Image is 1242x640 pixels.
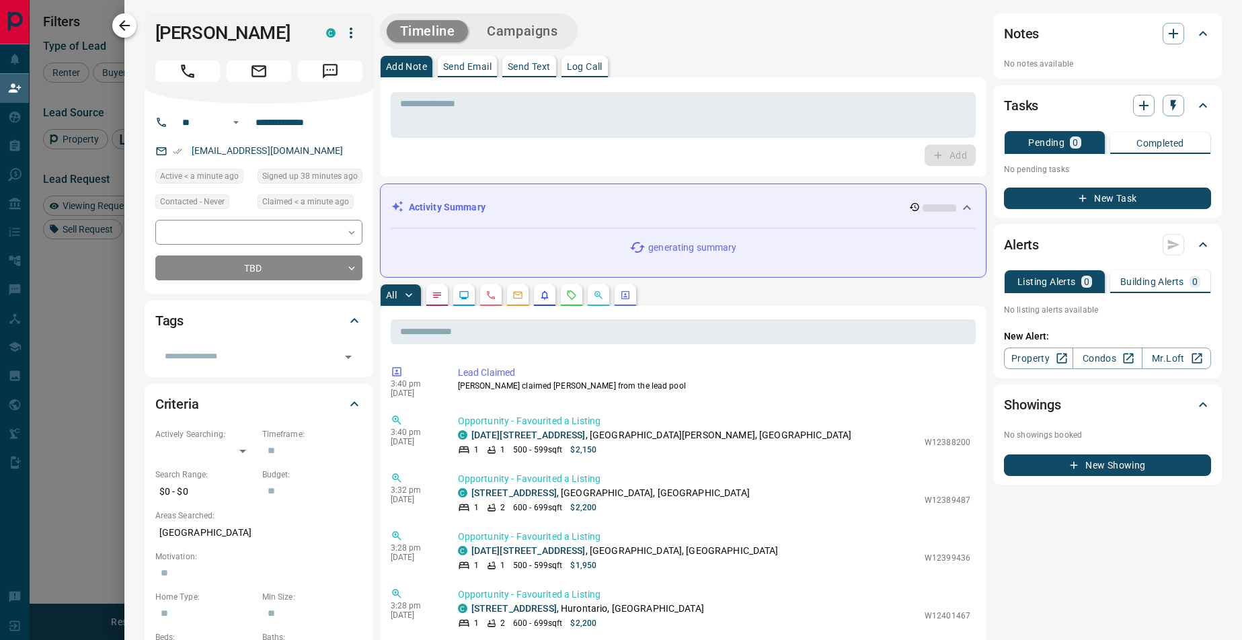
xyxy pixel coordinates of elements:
p: W12399436 [925,552,970,564]
button: Open [228,114,244,130]
div: Tasks [1004,89,1211,122]
span: Message [298,61,362,82]
p: No notes available [1004,58,1211,70]
svg: Listing Alerts [539,290,550,301]
p: 3:40 pm [391,428,438,437]
p: Timeframe: [262,428,362,440]
p: 1 [500,559,505,571]
svg: Notes [432,290,442,301]
p: Actively Searching: [155,428,256,440]
p: Motivation: [155,551,362,563]
p: 600 - 699 sqft [513,502,562,514]
span: Call [155,61,220,82]
p: 1 [500,444,505,456]
p: W12389487 [925,494,970,506]
p: Search Range: [155,469,256,481]
p: Lead Claimed [458,366,970,380]
h2: Alerts [1004,234,1039,255]
p: 1 [474,502,479,514]
a: [STREET_ADDRESS] [471,487,557,498]
a: Condos [1073,348,1142,369]
p: 500 - 599 sqft [513,559,562,571]
svg: Lead Browsing Activity [459,290,469,301]
p: Budget: [262,469,362,481]
h2: Criteria [155,393,199,415]
p: , Hurontario, [GEOGRAPHIC_DATA] [471,602,704,616]
p: Log Call [567,62,603,71]
p: , [GEOGRAPHIC_DATA], [GEOGRAPHIC_DATA] [471,486,750,500]
p: 3:28 pm [391,543,438,553]
p: [GEOGRAPHIC_DATA] [155,522,362,544]
p: No pending tasks [1004,159,1211,179]
button: Open [339,348,358,366]
button: Timeline [387,20,469,42]
a: Mr.Loft [1142,348,1211,369]
span: Contacted - Never [160,195,225,208]
p: W12401467 [925,610,970,622]
div: Alerts [1004,229,1211,261]
p: Areas Searched: [155,510,362,522]
h2: Tags [155,310,184,331]
p: , [GEOGRAPHIC_DATA][PERSON_NAME], [GEOGRAPHIC_DATA] [471,428,852,442]
p: [DATE] [391,389,438,398]
p: $2,200 [570,502,596,514]
p: Send Email [443,62,492,71]
p: 3:28 pm [391,601,438,610]
div: condos.ca [458,604,467,613]
p: [PERSON_NAME] claimed [PERSON_NAME] from the lead pool [458,380,970,392]
a: [DATE][STREET_ADDRESS] [471,545,586,556]
div: Activity Summary [391,195,975,220]
p: [DATE] [391,553,438,562]
h2: Showings [1004,394,1061,415]
p: $2,150 [570,444,596,456]
p: $2,200 [570,617,596,629]
p: No listing alerts available [1004,304,1211,316]
p: 2 [500,502,505,514]
h1: [PERSON_NAME] [155,22,306,44]
p: Listing Alerts [1017,277,1076,286]
p: generating summary [648,241,736,255]
p: 600 - 699 sqft [513,617,562,629]
div: condos.ca [458,430,467,440]
span: Signed up 38 minutes ago [262,169,358,183]
div: Criteria [155,388,362,420]
svg: Calls [486,290,496,301]
p: $0 - $0 [155,481,256,503]
p: 0 [1073,138,1078,147]
div: Showings [1004,389,1211,421]
h2: Notes [1004,23,1039,44]
div: condos.ca [458,488,467,497]
div: Sun Sep 14 2025 [155,169,251,188]
svg: Requests [566,290,577,301]
div: condos.ca [458,546,467,555]
p: 0 [1192,277,1198,286]
p: 3:32 pm [391,485,438,495]
p: Pending [1028,138,1064,147]
p: 2 [500,617,505,629]
p: Activity Summary [409,200,486,214]
div: TBD [155,255,362,280]
p: Send Text [508,62,551,71]
p: All [386,290,397,300]
p: $1,950 [570,559,596,571]
div: Notes [1004,17,1211,50]
svg: Email Verified [173,147,182,156]
p: Opportunity - Favourited a Listing [458,472,970,486]
p: Add Note [386,62,427,71]
p: Home Type: [155,591,256,603]
div: Tags [155,305,362,337]
span: Email [227,61,291,82]
p: 1 [474,444,479,456]
div: condos.ca [326,28,336,38]
a: [DATE][STREET_ADDRESS] [471,430,586,440]
svg: Opportunities [593,290,604,301]
svg: Emails [512,290,523,301]
button: New Showing [1004,454,1211,476]
p: 3:40 pm [391,379,438,389]
p: [DATE] [391,437,438,446]
p: Building Alerts [1120,277,1184,286]
span: Active < a minute ago [160,169,239,183]
a: Property [1004,348,1073,369]
p: Opportunity - Favourited a Listing [458,530,970,544]
p: [DATE] [391,610,438,620]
